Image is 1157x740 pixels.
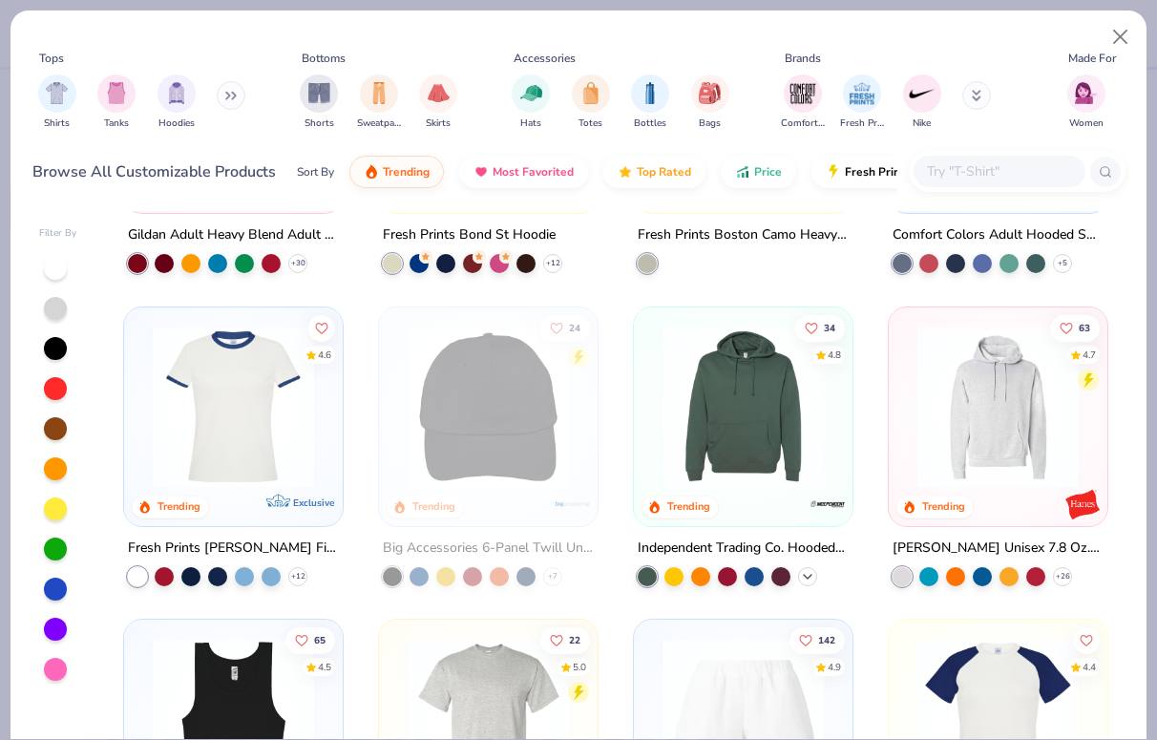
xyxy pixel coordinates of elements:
div: Fresh Prints Bond St Hoodie [383,222,556,246]
span: 63 [1079,323,1090,332]
span: Totes [578,116,602,131]
button: Trending [349,156,444,188]
span: Shorts [305,116,334,131]
button: filter button [840,74,884,131]
span: 65 [315,636,326,645]
div: filter for Comfort Colors [781,74,825,131]
span: 24 [569,323,580,332]
span: + 12 [291,570,305,581]
button: Like [309,314,336,341]
span: Bottles [634,116,666,131]
div: filter for Sweatpants [357,74,401,131]
div: Comfort Colors Adult Hooded Sweatshirt [893,222,1104,246]
div: 4.5 [319,661,332,675]
span: + 26 [1055,570,1069,581]
button: filter button [512,74,550,131]
button: filter button [38,74,76,131]
button: filter button [97,74,136,131]
img: Hoodies Image [166,82,187,104]
span: + 5 [1058,257,1067,268]
div: Tops [39,50,64,67]
img: trending.gif [364,164,379,180]
img: 10adaec1-cca8-4d85-a768-f31403859a58 [143,326,324,487]
button: filter button [781,74,825,131]
button: Like [540,314,590,341]
div: 4.7 [1083,348,1096,362]
span: Shirts [44,116,70,131]
div: filter for Tanks [97,74,136,131]
span: Comfort Colors [781,116,825,131]
button: Like [795,314,845,341]
span: Trending [383,164,430,180]
span: Nike [913,116,931,131]
img: Sweatpants Image [368,82,389,104]
div: Brands [785,50,821,67]
span: Tanks [104,116,129,131]
button: Top Rated [603,156,705,188]
div: Made For [1068,50,1116,67]
span: + 30 [291,257,305,268]
button: Like [1050,314,1100,341]
img: Bottles Image [640,82,661,104]
button: Like [1073,627,1100,654]
input: Try "T-Shirt" [925,160,1072,182]
img: fe3aba7b-4693-4b3e-ab95-a32d4261720b [908,326,1088,487]
img: Bags Image [699,82,720,104]
span: Price [754,164,782,180]
img: TopRated.gif [618,164,633,180]
button: filter button [903,74,941,131]
button: Fresh Prints Flash [811,156,1032,188]
div: filter for Bags [691,74,729,131]
span: Hoodies [158,116,195,131]
div: Big Accessories 6-Panel Twill Unstructured Cap [383,536,594,560]
div: Fresh Prints Boston Camo Heavyweight Hoodie [638,222,849,246]
span: Top Rated [637,164,691,180]
button: filter button [357,74,401,131]
div: Sort By [297,163,334,180]
div: Browse All Customizable Products [32,160,276,183]
button: Like [540,627,590,654]
div: 4.4 [1083,661,1096,675]
button: filter button [691,74,729,131]
div: Filter By [39,226,77,241]
button: filter button [631,74,669,131]
span: Fresh Prints [840,116,884,131]
div: filter for Nike [903,74,941,131]
div: filter for Women [1067,74,1105,131]
span: Bags [699,116,721,131]
div: 4.8 [828,348,841,362]
span: + 7 [548,570,557,581]
span: Skirts [426,116,451,131]
button: Most Favorited [459,156,588,188]
img: Shorts Image [308,82,330,104]
div: Accessories [514,50,576,67]
button: Price [721,156,796,188]
span: 142 [818,636,835,645]
span: Hats [520,116,541,131]
img: e6109086-30fa-44e6-86c4-6101aa3cc88f [653,326,833,487]
div: filter for Shirts [38,74,76,131]
span: Fresh Prints Flash [845,164,943,180]
div: filter for Fresh Prints [840,74,884,131]
span: Sweatpants [357,116,401,131]
span: 34 [824,323,835,332]
button: Like [789,627,845,654]
div: filter for Totes [572,74,610,131]
img: b546e1be-f4e7-4724-baba-e2e2c655fda8 [832,326,1013,487]
div: filter for Hoodies [158,74,196,131]
div: Gildan Adult Heavy Blend Adult 8 Oz. 50/50 Fleece Crew [128,222,339,246]
div: [PERSON_NAME] Unisex 7.8 Oz. Ecosmart 50/50 Pullover Hooded Sweatshirt [893,536,1104,560]
img: Tanks Image [106,82,127,104]
img: Skirts Image [428,82,450,104]
img: Comfort Colors Image [789,79,817,108]
button: filter button [158,74,196,131]
img: Totes Image [580,82,601,104]
img: Independent Trading Co. logo [809,484,847,522]
img: Hanes logo [1062,484,1101,522]
img: 571354c7-8467-49dc-b410-bf13f3113a40 [398,326,578,487]
div: Fresh Prints [PERSON_NAME] Fit [PERSON_NAME] Shirt [128,536,339,560]
button: filter button [300,74,338,131]
img: Big Accessories logo [554,484,592,522]
button: filter button [572,74,610,131]
img: flash.gif [826,164,841,180]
